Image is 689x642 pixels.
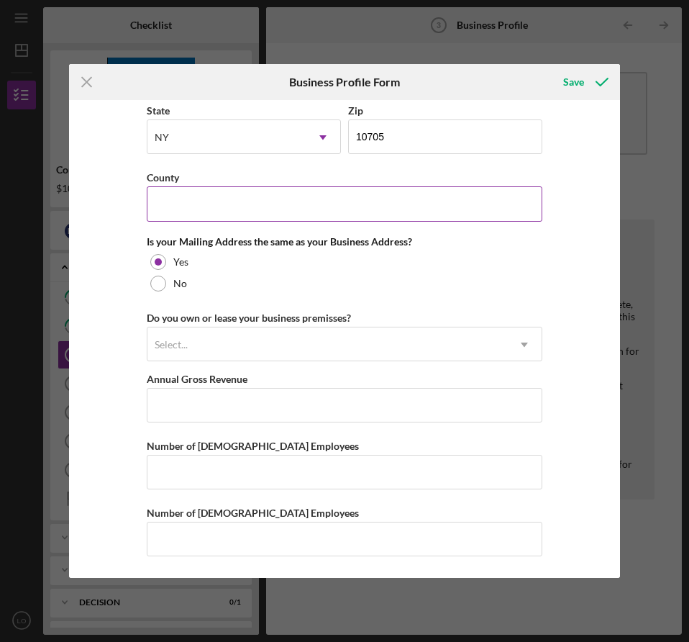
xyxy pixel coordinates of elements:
label: Number of [DEMOGRAPHIC_DATA] Employees [147,507,359,519]
label: Zip [348,104,363,117]
label: No [173,278,187,289]
button: Save [549,68,620,96]
div: Is your Mailing Address the same as your Business Address? [147,236,542,248]
h6: Business Profile Form [289,76,400,89]
label: Number of [DEMOGRAPHIC_DATA] Employees [147,440,359,452]
div: Save [563,68,584,96]
label: Annual Gross Revenue [147,373,247,385]
label: Yes [173,256,188,268]
div: Select... [155,339,188,351]
label: County [147,171,179,184]
div: NY [155,132,169,143]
